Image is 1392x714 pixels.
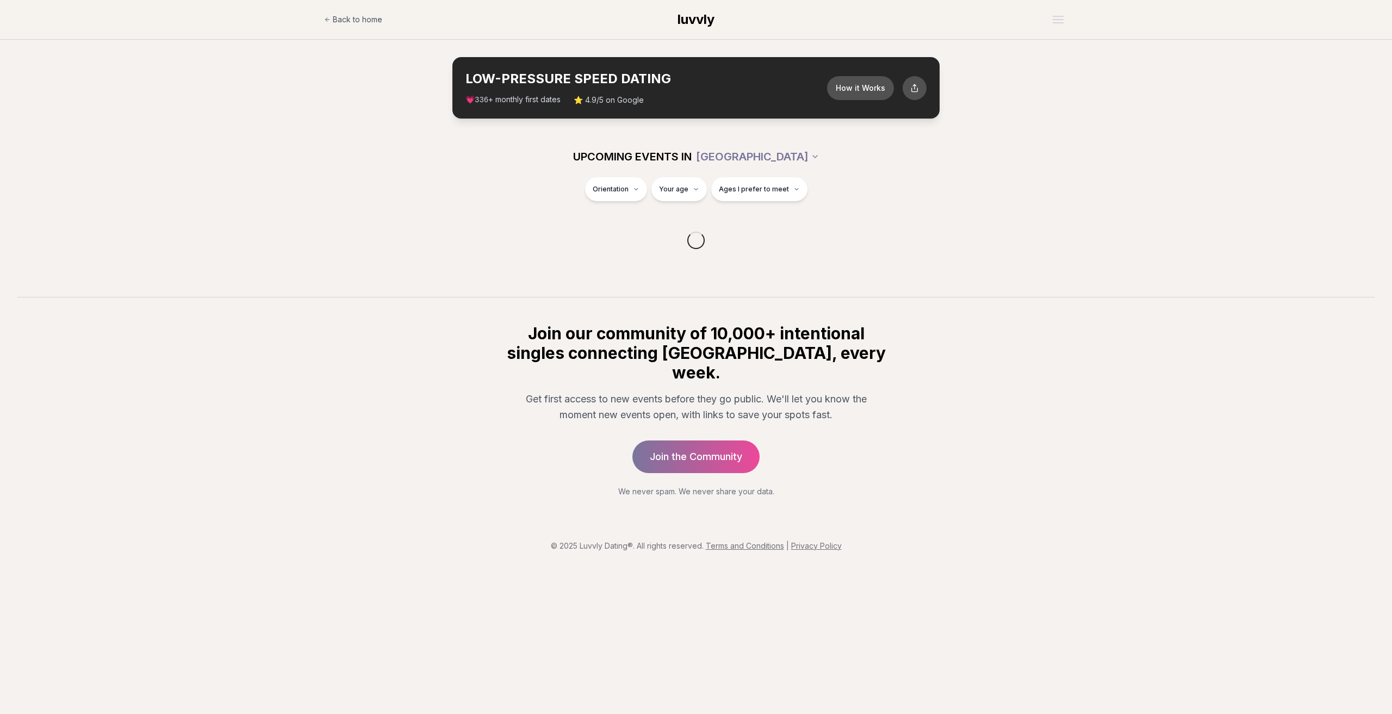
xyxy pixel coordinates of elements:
[827,76,894,100] button: How it Works
[513,391,879,423] p: Get first access to new events before they go public. We'll let you know the moment new events op...
[706,541,784,550] a: Terms and Conditions
[719,185,789,194] span: Ages I prefer to meet
[505,486,887,497] p: We never spam. We never share your data.
[593,185,629,194] span: Orientation
[324,9,382,30] a: Back to home
[696,145,819,169] button: [GEOGRAPHIC_DATA]
[505,324,887,382] h2: Join our community of 10,000+ intentional singles connecting [GEOGRAPHIC_DATA], every week.
[574,95,644,105] span: ⭐ 4.9/5 on Google
[678,11,714,27] span: luvvly
[678,11,714,28] a: luvvly
[1048,11,1068,28] button: Open menu
[465,70,827,88] h2: LOW-PRESSURE SPEED DATING
[573,149,692,164] span: UPCOMING EVENTS IN
[475,96,488,104] span: 336
[9,541,1383,551] p: © 2025 Luvvly Dating®. All rights reserved.
[711,177,807,201] button: Ages I prefer to meet
[632,440,760,473] a: Join the Community
[465,94,561,105] span: 💗 + monthly first dates
[585,177,647,201] button: Orientation
[791,541,842,550] a: Privacy Policy
[786,541,789,550] span: |
[659,185,688,194] span: Your age
[333,14,382,25] span: Back to home
[651,177,707,201] button: Your age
